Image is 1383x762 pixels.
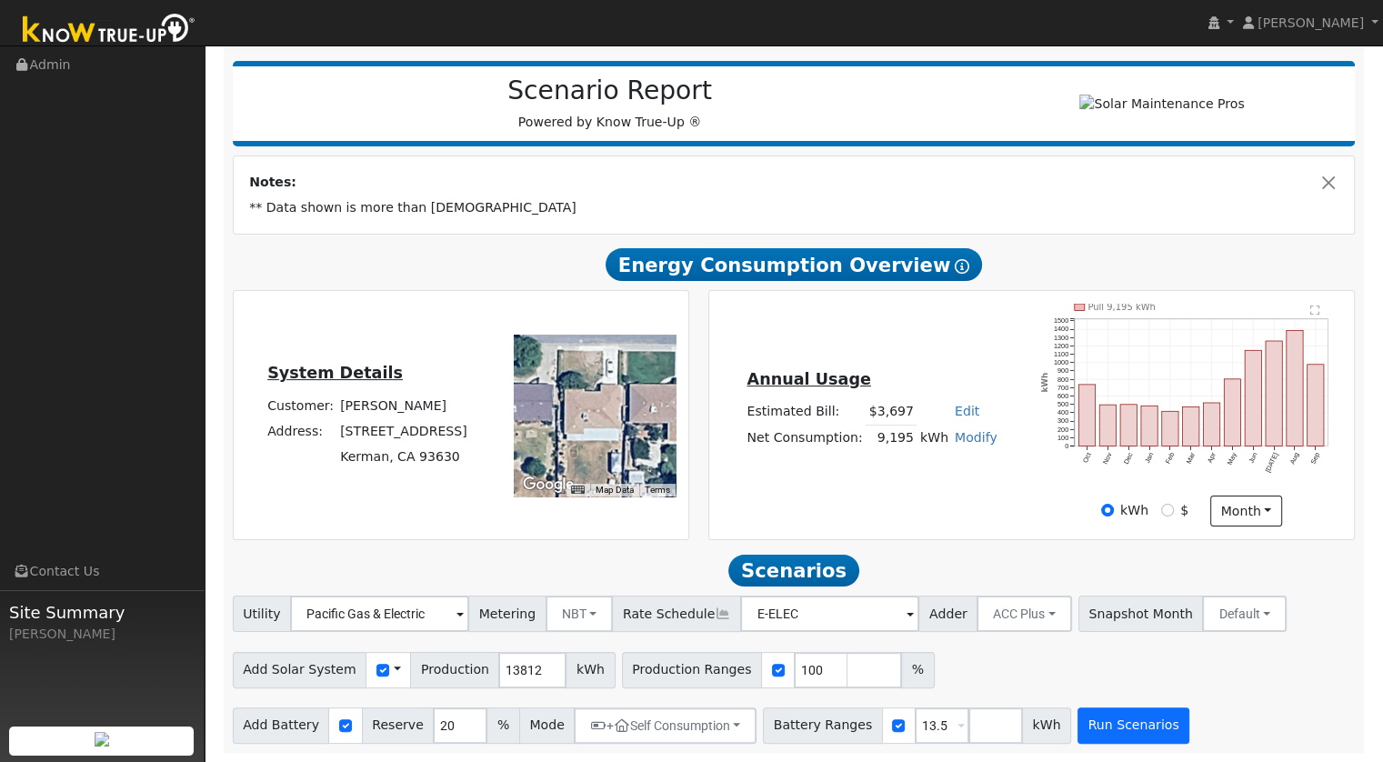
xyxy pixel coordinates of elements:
h2: Scenario Report [251,75,968,106]
button: ACC Plus [977,596,1072,632]
text: [DATE] [1264,452,1280,475]
a: Modify [955,430,997,445]
text: Jun [1248,452,1259,466]
button: +Self Consumption [574,707,757,744]
td: kWh [917,425,951,451]
u: System Details [267,364,403,382]
button: month [1210,496,1282,526]
button: NBT [546,596,614,632]
text: 600 [1057,392,1068,400]
td: Customer: [265,393,337,418]
strong: Notes: [249,175,296,189]
text: 700 [1057,384,1068,392]
text: 200 [1057,426,1068,434]
text: 800 [1057,376,1068,384]
rect: onclick="" [1099,406,1116,446]
rect: onclick="" [1183,407,1199,446]
text: 500 [1057,400,1068,408]
text: kWh [1041,373,1050,393]
text: 1400 [1054,326,1068,334]
span: % [901,652,934,688]
td: $3,697 [866,399,917,426]
text:  [1310,305,1320,316]
td: Estimated Bill: [744,399,866,426]
span: Energy Consumption Overview [606,248,982,281]
text: Sep [1309,452,1322,466]
text: 400 [1057,409,1068,417]
img: Solar Maintenance Pros [1079,95,1244,114]
text: 1500 [1054,317,1068,326]
div: Powered by Know True-Up ® [242,75,978,132]
span: Add Battery [233,707,330,744]
text: Jan [1143,452,1155,466]
text: May [1226,451,1238,466]
a: Terms (opens in new tab) [645,485,670,495]
button: Default [1202,596,1287,632]
span: Add Solar System [233,652,367,688]
a: Edit [955,404,979,418]
rect: onclick="" [1224,379,1240,446]
span: Battery Ranges [763,707,883,744]
text: Nov [1101,451,1114,466]
button: Map Data [596,484,634,496]
td: [PERSON_NAME] [337,393,471,418]
button: Run Scenarios [1077,707,1189,744]
span: Site Summary [9,600,195,625]
span: Rate Schedule [612,596,741,632]
td: [STREET_ADDRESS] [337,418,471,444]
text: Oct [1081,452,1093,465]
text: 0 [1065,442,1068,450]
text: 900 [1057,367,1068,376]
img: Know True-Up [14,10,205,51]
label: kWh [1120,501,1148,520]
span: Metering [468,596,546,632]
span: Mode [519,707,575,744]
span: Scenarios [728,555,858,587]
text: Feb [1164,452,1176,466]
rect: onclick="" [1308,365,1324,446]
td: ** Data shown is more than [DEMOGRAPHIC_DATA] [246,196,1342,221]
span: Reserve [362,707,435,744]
text: Pull 9,195 kWh [1088,303,1156,313]
button: Keyboard shortcuts [571,484,584,496]
input: Select a Utility [290,596,469,632]
text: 1200 [1054,342,1068,350]
text: 1000 [1054,359,1068,367]
text: 300 [1057,417,1068,426]
rect: onclick="" [1120,405,1137,446]
text: 1100 [1054,350,1068,358]
rect: onclick="" [1245,351,1261,446]
span: kWh [1022,707,1071,744]
input: Select a Rate Schedule [740,596,919,632]
span: Production [410,652,499,688]
rect: onclick="" [1078,385,1095,446]
rect: onclick="" [1266,341,1282,446]
text: Mar [1185,451,1198,466]
td: 9,195 [866,425,917,451]
td: Address: [265,418,337,444]
label: $ [1180,501,1188,520]
td: Kerman, CA 93630 [337,444,471,469]
img: Google [518,473,578,496]
span: % [486,707,519,744]
div: [PERSON_NAME] [9,625,195,644]
input: kWh [1101,504,1114,516]
a: Open this area in Google Maps (opens a new window) [518,473,578,496]
span: Utility [233,596,292,632]
text: 100 [1057,434,1068,442]
img: retrieve [95,732,109,747]
span: kWh [566,652,615,688]
text: Dec [1122,451,1135,466]
i: Show Help [955,259,969,274]
span: Snapshot Month [1078,596,1204,632]
span: Production Ranges [622,652,762,688]
span: [PERSON_NAME] [1258,15,1364,30]
rect: onclick="" [1141,406,1158,446]
text: Aug [1288,452,1301,466]
text: 1300 [1054,334,1068,342]
button: Close [1319,173,1338,192]
u: Annual Usage [747,370,870,388]
text: Apr [1206,451,1218,465]
rect: onclick="" [1287,331,1303,446]
rect: onclick="" [1162,412,1178,446]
